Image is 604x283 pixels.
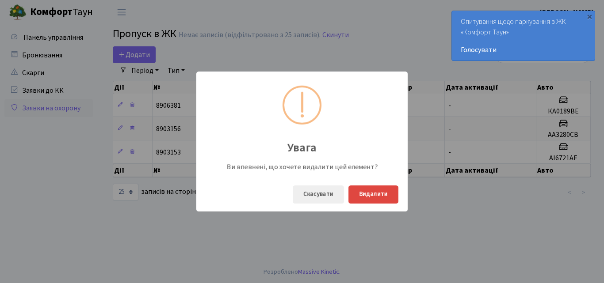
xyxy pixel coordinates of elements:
div: × [585,12,594,21]
div: Опитування щодо паркування в ЖК «Комфорт Таун» [452,11,595,60]
button: Видалити [348,185,398,204]
div: Ви впевнені, що хочете видалити цей елемент? [222,162,382,172]
button: Скасувати [293,185,344,204]
a: Голосувати [461,45,586,55]
div: Увага [196,133,408,156]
